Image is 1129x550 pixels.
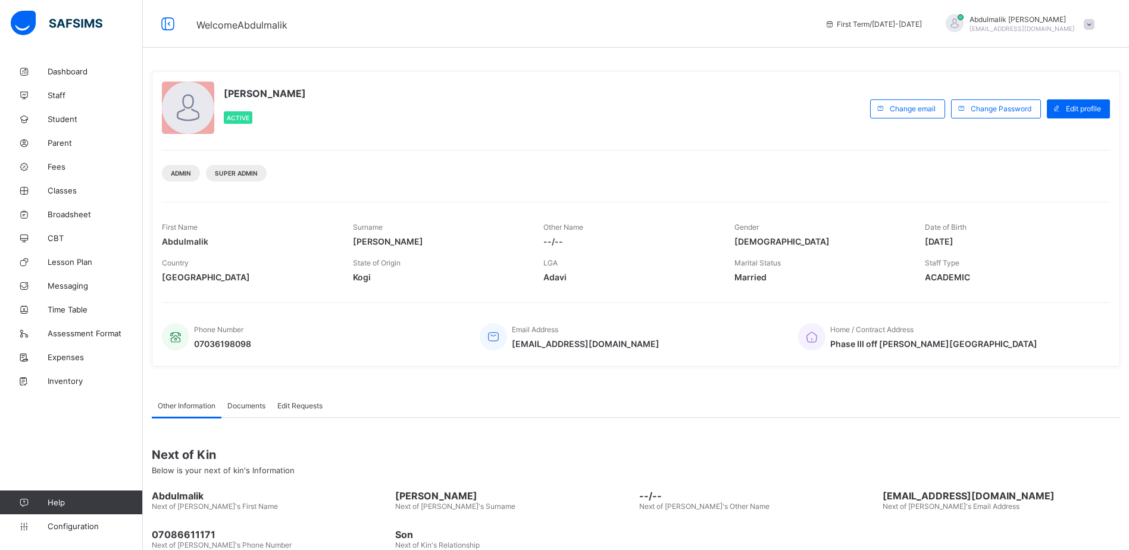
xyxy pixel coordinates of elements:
[969,25,1075,32] span: [EMAIL_ADDRESS][DOMAIN_NAME]
[925,272,1098,282] span: ACADEMIC
[11,11,102,36] img: safsims
[512,339,659,349] span: [EMAIL_ADDRESS][DOMAIN_NAME]
[162,236,335,246] span: Abdulmalik
[353,258,401,267] span: State of Origin
[1066,104,1101,113] span: Edit profile
[152,529,389,540] span: 07086611171
[48,498,142,507] span: Help
[48,138,143,148] span: Parent
[48,352,143,362] span: Expenses
[353,272,526,282] span: Kogi
[395,490,633,502] span: [PERSON_NAME]
[277,401,323,410] span: Edit Requests
[158,401,215,410] span: Other Information
[934,14,1100,34] div: AbdulmalikAbubakar
[883,490,1120,502] span: [EMAIL_ADDRESS][DOMAIN_NAME]
[543,272,717,282] span: Adavi
[152,490,389,502] span: Abdulmalik
[830,325,914,334] span: Home / Contract Address
[395,529,633,540] span: Son
[971,104,1031,113] span: Change Password
[890,104,936,113] span: Change email
[639,490,877,502] span: --/--
[152,502,278,511] span: Next of [PERSON_NAME]'s First Name
[48,281,143,290] span: Messaging
[152,448,1120,462] span: Next of Kin
[353,236,526,246] span: [PERSON_NAME]
[162,223,198,232] span: First Name
[227,114,249,121] span: Active
[48,162,143,171] span: Fees
[152,540,292,549] span: Next of [PERSON_NAME]'s Phone Number
[395,540,480,549] span: Next of Kin's Relationship
[925,223,967,232] span: Date of Birth
[162,258,189,267] span: Country
[196,19,287,31] span: Welcome Abdulmalik
[215,170,258,177] span: Super Admin
[925,236,1098,246] span: [DATE]
[395,502,515,511] span: Next of [PERSON_NAME]'s Surname
[227,401,265,410] span: Documents
[830,339,1037,349] span: Phase III off [PERSON_NAME][GEOGRAPHIC_DATA]
[48,186,143,195] span: Classes
[48,329,143,338] span: Assessment Format
[48,90,143,100] span: Staff
[48,521,142,531] span: Configuration
[152,465,295,475] span: Below is your next of kin's Information
[734,236,908,246] span: [DEMOGRAPHIC_DATA]
[543,258,558,267] span: LGA
[639,502,770,511] span: Next of [PERSON_NAME]'s Other Name
[825,20,922,29] span: session/term information
[48,257,143,267] span: Lesson Plan
[734,258,781,267] span: Marital Status
[194,339,251,349] span: 07036198098
[734,272,908,282] span: Married
[48,210,143,219] span: Broadsheet
[969,15,1075,24] span: Abdulmalik [PERSON_NAME]
[194,325,243,334] span: Phone Number
[48,67,143,76] span: Dashboard
[512,325,558,334] span: Email Address
[734,223,759,232] span: Gender
[925,258,959,267] span: Staff Type
[48,305,143,314] span: Time Table
[543,236,717,246] span: --/--
[543,223,583,232] span: Other Name
[48,233,143,243] span: CBT
[224,87,306,99] span: [PERSON_NAME]
[171,170,191,177] span: Admin
[353,223,383,232] span: Surname
[48,114,143,124] span: Student
[48,376,143,386] span: Inventory
[883,502,1019,511] span: Next of [PERSON_NAME]'s Email Address
[162,272,335,282] span: [GEOGRAPHIC_DATA]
